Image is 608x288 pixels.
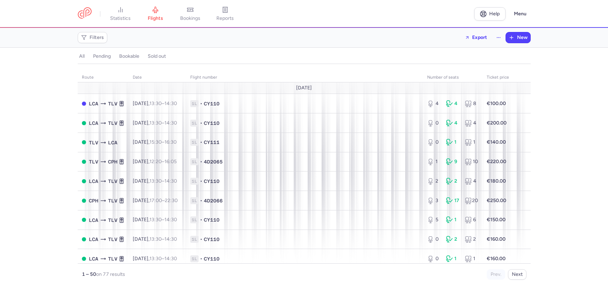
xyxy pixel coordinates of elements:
[149,198,178,203] span: –
[487,198,506,203] strong: €250.00
[149,159,177,165] span: –
[108,100,117,107] span: TLV
[89,197,98,205] span: CPH
[90,35,104,40] span: Filters
[487,256,506,262] strong: €160.00
[296,85,312,91] span: [DATE]
[204,100,220,107] span: CY110
[190,158,199,165] span: 1L
[173,6,208,22] a: bookings
[465,255,478,262] div: 1
[149,101,177,106] span: –
[190,120,199,127] span: 1L
[487,101,506,106] strong: €100.00
[165,198,178,203] time: 22:30
[78,72,129,83] th: route
[103,6,138,22] a: statistics
[204,197,223,204] span: 4D2066
[89,158,98,166] span: TLV
[446,158,459,165] div: 9
[149,217,177,223] span: –
[200,178,202,185] span: •
[204,158,223,165] span: 4D2065
[79,53,85,59] h4: all
[200,120,202,127] span: •
[427,197,440,204] div: 3
[89,216,98,224] span: LCA
[200,100,202,107] span: •
[164,120,177,126] time: 14:30
[465,236,478,243] div: 2
[108,119,117,127] span: TLV
[164,139,177,145] time: 16:30
[89,177,98,185] span: LCA
[427,216,440,223] div: 5
[200,236,202,243] span: •
[133,198,178,203] span: [DATE],
[517,35,528,40] span: New
[108,177,117,185] span: TLV
[208,6,243,22] a: reports
[108,216,117,224] span: TLV
[200,197,202,204] span: •
[200,158,202,165] span: •
[204,255,220,262] span: CY110
[446,120,459,127] div: 4
[108,197,117,205] span: TLV
[489,11,500,16] span: Help
[108,139,117,146] span: LCA
[427,120,440,127] div: 0
[149,178,162,184] time: 13:30
[149,178,177,184] span: –
[148,53,166,59] h4: sold out
[149,139,177,145] span: –
[465,139,478,146] div: 1
[133,178,177,184] span: [DATE],
[89,235,98,243] span: LCA
[149,159,162,165] time: 12:20
[133,236,177,242] span: [DATE],
[108,235,117,243] span: TLV
[465,158,478,165] div: 10
[164,236,177,242] time: 14:30
[96,271,125,277] span: on 77 results
[78,32,107,43] button: Filters
[446,255,459,262] div: 1
[89,100,98,107] span: LCA
[204,216,220,223] span: CY110
[446,216,459,223] div: 1
[133,101,177,106] span: [DATE],
[164,101,177,106] time: 14:30
[472,35,487,40] span: Export
[190,236,199,243] span: 1L
[149,139,162,145] time: 15:30
[133,159,177,165] span: [DATE],
[190,216,199,223] span: 1L
[190,197,199,204] span: 1L
[465,197,478,204] div: 20
[446,236,459,243] div: 2
[149,236,162,242] time: 13:30
[93,53,111,59] h4: pending
[89,119,98,127] span: LCA
[487,139,506,145] strong: €140.00
[108,158,117,166] span: CPH
[204,178,220,185] span: CY110
[510,7,531,21] button: Menu
[89,139,98,146] span: TLV
[129,72,186,83] th: date
[465,178,478,185] div: 4
[138,6,173,22] a: flights
[148,15,163,22] span: flights
[89,255,98,263] span: LCA
[506,32,530,43] button: New
[149,120,162,126] time: 13:30
[487,217,506,223] strong: €150.00
[149,101,162,106] time: 13:30
[110,15,131,22] span: statistics
[427,139,440,146] div: 0
[190,100,199,107] span: 1L
[78,7,92,20] a: CitizenPlane red outlined logo
[204,139,220,146] span: CY111
[149,256,177,262] span: –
